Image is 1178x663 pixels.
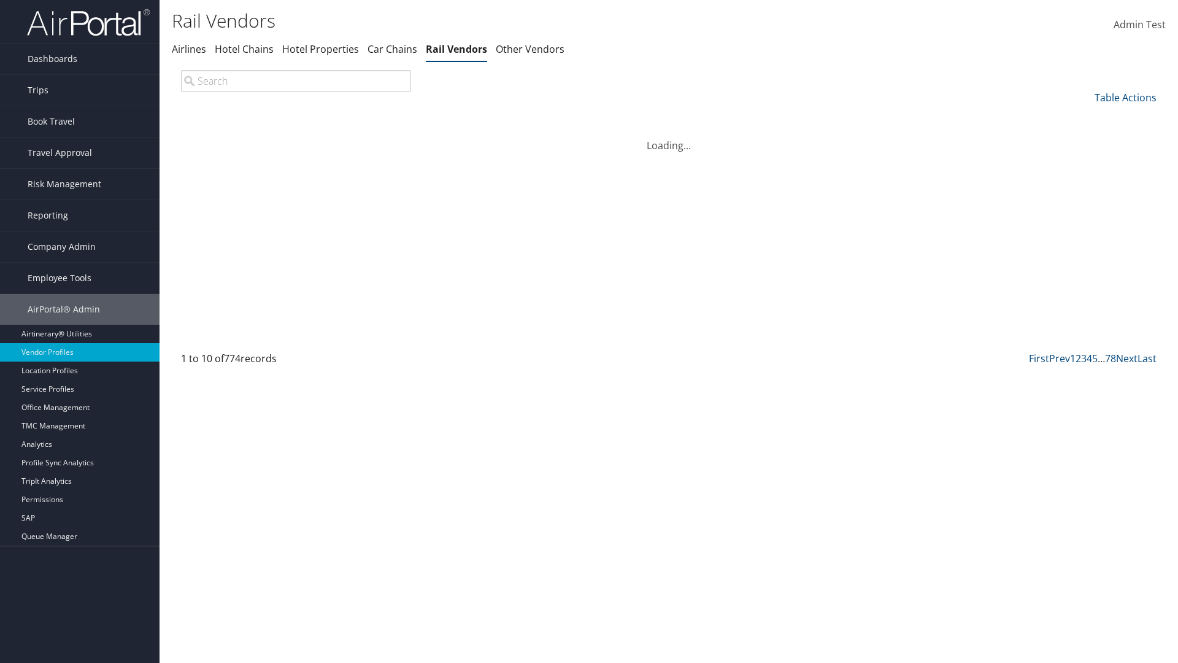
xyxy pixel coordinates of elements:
span: Admin Test [1114,18,1166,31]
a: Next [1116,352,1138,365]
span: Risk Management [28,169,101,200]
a: 2 [1076,352,1081,365]
div: 1 to 10 of records [181,351,411,372]
span: 774 [224,352,241,365]
a: Last [1138,352,1157,365]
span: Employee Tools [28,263,91,293]
div: Loading... [172,123,1166,153]
span: Reporting [28,200,68,231]
a: 3 [1081,352,1087,365]
a: Other Vendors [496,42,564,56]
span: Book Travel [28,106,75,137]
a: Hotel Chains [215,42,274,56]
span: Travel Approval [28,138,92,168]
a: Admin Test [1114,6,1166,44]
span: Company Admin [28,231,96,262]
a: Airlines [172,42,206,56]
span: AirPortal® Admin [28,294,100,325]
a: First [1029,352,1049,365]
a: 4 [1087,352,1092,365]
a: Prev [1049,352,1070,365]
a: Table Actions [1095,91,1157,104]
span: … [1098,352,1105,365]
a: 5 [1092,352,1098,365]
a: 1 [1070,352,1076,365]
a: 78 [1105,352,1116,365]
a: Hotel Properties [282,42,359,56]
input: Search [181,70,411,92]
span: Trips [28,75,48,106]
a: Rail Vendors [426,42,487,56]
img: airportal-logo.png [27,8,150,37]
h1: Rail Vendors [172,8,834,34]
span: Dashboards [28,44,77,74]
a: Car Chains [368,42,417,56]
